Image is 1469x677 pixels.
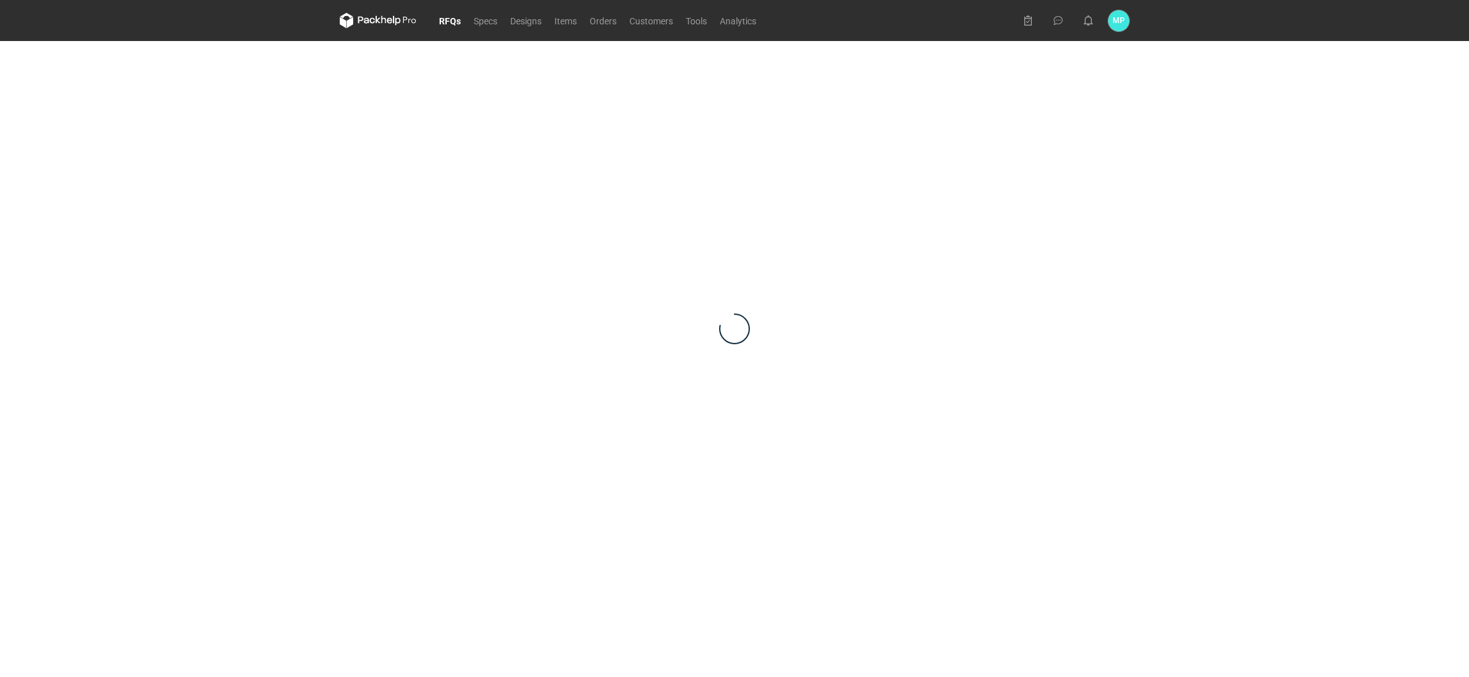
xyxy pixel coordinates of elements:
[713,13,763,28] a: Analytics
[504,13,548,28] a: Designs
[548,13,583,28] a: Items
[467,13,504,28] a: Specs
[1108,10,1129,31] button: MP
[1108,10,1129,31] div: Martyna Paroń
[340,13,417,28] svg: Packhelp Pro
[433,13,467,28] a: RFQs
[679,13,713,28] a: Tools
[583,13,623,28] a: Orders
[623,13,679,28] a: Customers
